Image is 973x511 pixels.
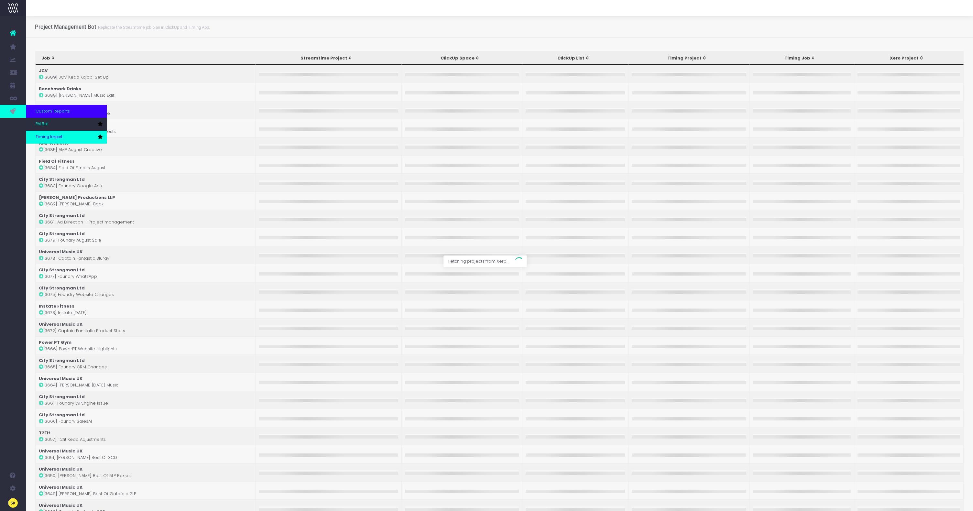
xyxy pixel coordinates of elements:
span: Fetching projects from Xero... [443,255,514,267]
a: Timing Import [26,131,107,144]
span: Timing Import [36,134,62,140]
span: PM Bot [36,121,48,127]
img: images/default_profile_image.png [8,498,18,508]
span: Custom Reports [36,108,70,114]
a: PM Bot [26,118,107,131]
